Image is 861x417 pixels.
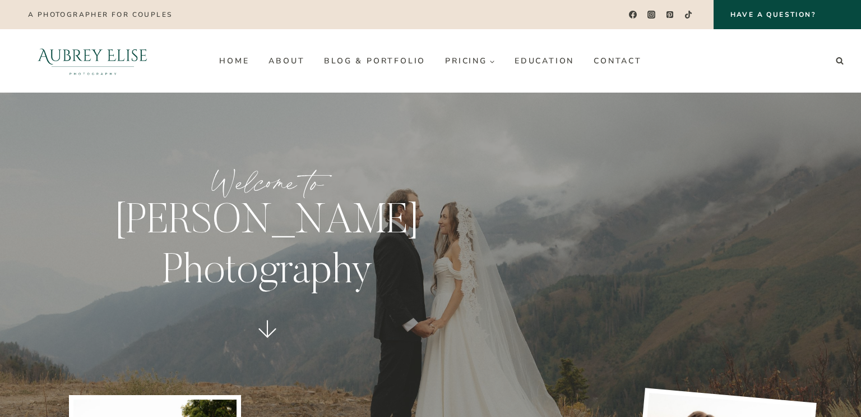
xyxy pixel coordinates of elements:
[77,162,457,204] p: Welcome to
[436,52,505,70] a: Pricing
[314,52,436,70] a: Blog & Portfolio
[584,52,652,70] a: Contact
[445,57,495,65] span: Pricing
[13,29,172,93] img: Aubrey Elise Photography
[662,7,678,23] a: Pinterest
[624,7,641,23] a: Facebook
[77,198,457,298] p: [PERSON_NAME] Photography
[259,52,314,70] a: About
[832,53,848,69] button: View Search Form
[28,11,172,19] p: A photographer for couples
[644,7,660,23] a: Instagram
[210,52,259,70] a: Home
[681,7,697,23] a: TikTok
[210,52,651,70] nav: Primary
[504,52,584,70] a: Education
